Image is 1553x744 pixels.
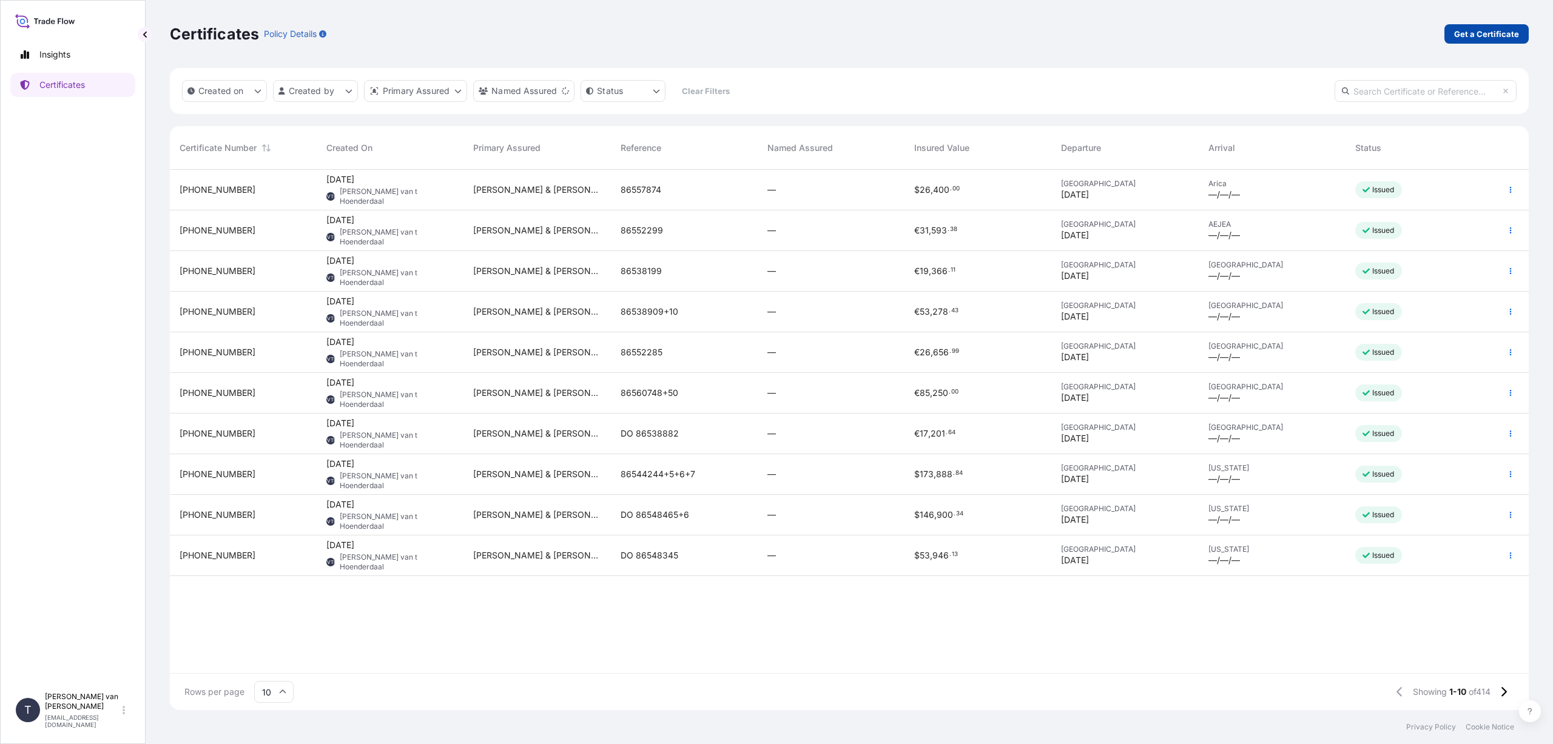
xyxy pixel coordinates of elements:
span: [PERSON_NAME] & [PERSON_NAME] Netherlands B.V. [473,224,601,236]
span: [PERSON_NAME] & [PERSON_NAME] Netherlands B.V. [473,184,601,196]
span: [DATE] [1061,351,1089,363]
span: TVTH [324,231,337,243]
span: , [934,511,937,519]
p: Issued [1372,347,1395,357]
p: Policy Details [264,28,317,40]
span: AEJEA [1208,220,1336,229]
span: — [767,427,776,440]
span: 17 [920,429,928,438]
p: Issued [1372,429,1395,438]
span: 86552285 [621,346,662,358]
span: [PERSON_NAME] van t Hoenderdaal [340,349,454,369]
span: [GEOGRAPHIC_DATA] [1208,423,1336,432]
span: [PERSON_NAME] & [PERSON_NAME] Netherlands B.V. [473,306,601,318]
span: . [950,187,952,191]
p: Created by [289,85,335,97]
span: DO 86538882 [621,427,679,440]
p: Clear Filters [682,85,730,97]
span: 53 [920,551,930,560]
span: . [949,390,951,394]
span: 84 [955,471,963,475]
p: [PERSON_NAME] van [PERSON_NAME] [45,692,120,711]
p: Primary Assured [383,85,450,97]
span: TVTH [324,190,337,203]
span: —/—/— [1208,310,1240,323]
span: —/—/— [1208,229,1240,241]
span: 86557874 [621,184,661,196]
span: . [949,309,951,313]
span: [DATE] [1061,270,1089,282]
span: — [767,184,776,196]
span: Primary Assured [473,142,541,154]
span: € [914,429,920,438]
span: Rows per page [184,686,244,698]
a: Privacy Policy [1406,722,1456,732]
span: [DATE] [1061,514,1089,526]
span: 85 [920,389,930,397]
span: , [931,348,933,357]
button: cargoOwner Filter options [473,80,574,102]
span: Insured Value [914,142,969,154]
span: [GEOGRAPHIC_DATA] [1061,423,1188,432]
span: —/—/— [1208,554,1240,566]
span: 1-10 [1449,686,1466,698]
span: 64 [948,431,955,435]
span: DO 86548465+6 [621,509,689,521]
span: 86538909+10 [621,306,678,318]
span: Departure [1061,142,1101,154]
span: , [929,226,931,235]
a: Get a Certificate [1444,24,1529,44]
span: [GEOGRAPHIC_DATA] [1061,220,1188,229]
p: Certificates [39,79,85,91]
span: $ [914,551,920,560]
button: createdOn Filter options [182,80,267,102]
span: [DATE] [1061,310,1089,323]
span: [US_STATE] [1208,504,1336,514]
p: Issued [1372,510,1395,520]
span: [DATE] [326,498,354,511]
span: [DATE] [1061,229,1089,241]
span: [PHONE_NUMBER] [180,509,255,521]
span: —/—/— [1208,189,1240,201]
button: Clear Filters [672,81,739,101]
span: 86560748+50 [621,387,678,399]
span: [PHONE_NUMBER] [180,265,255,277]
span: [PHONE_NUMBER] [180,224,255,236]
span: [PERSON_NAME] van t Hoenderdaal [340,512,454,531]
span: TVTH [324,556,337,568]
span: — [767,346,776,358]
span: [GEOGRAPHIC_DATA] [1061,463,1188,473]
span: [GEOGRAPHIC_DATA] [1061,341,1188,351]
span: . [948,268,950,272]
span: [DATE] [1061,473,1089,485]
span: Created On [326,142,372,154]
span: 400 [933,186,949,194]
span: $ [914,470,920,478]
span: TVTH [324,312,337,324]
span: [PERSON_NAME] & [PERSON_NAME] Netherlands B.V. [473,509,601,521]
span: € [914,307,920,316]
span: T [24,704,32,716]
span: [PHONE_NUMBER] [180,184,255,196]
span: [PERSON_NAME] van t Hoenderdaal [340,268,454,287]
span: [PERSON_NAME] van t Hoenderdaal [340,552,454,572]
span: [US_STATE] [1208,545,1336,554]
span: 278 [932,307,948,316]
button: distributor Filter options [364,80,467,102]
span: . [949,552,951,557]
span: [GEOGRAPHIC_DATA] [1061,301,1188,310]
span: [PHONE_NUMBER] [180,468,255,480]
span: [PHONE_NUMBER] [180,427,255,440]
span: 86552299 [621,224,663,236]
span: , [929,267,931,275]
span: € [914,348,920,357]
span: 53 [920,307,930,316]
button: Sort [259,141,274,155]
span: [PERSON_NAME] van t Hoenderdaal [340,309,454,328]
span: Certificate Number [180,142,257,154]
span: 43 [951,309,958,313]
span: 00 [952,187,960,191]
span: . [953,471,955,475]
span: 173 [920,470,934,478]
span: TVTH [324,475,337,487]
